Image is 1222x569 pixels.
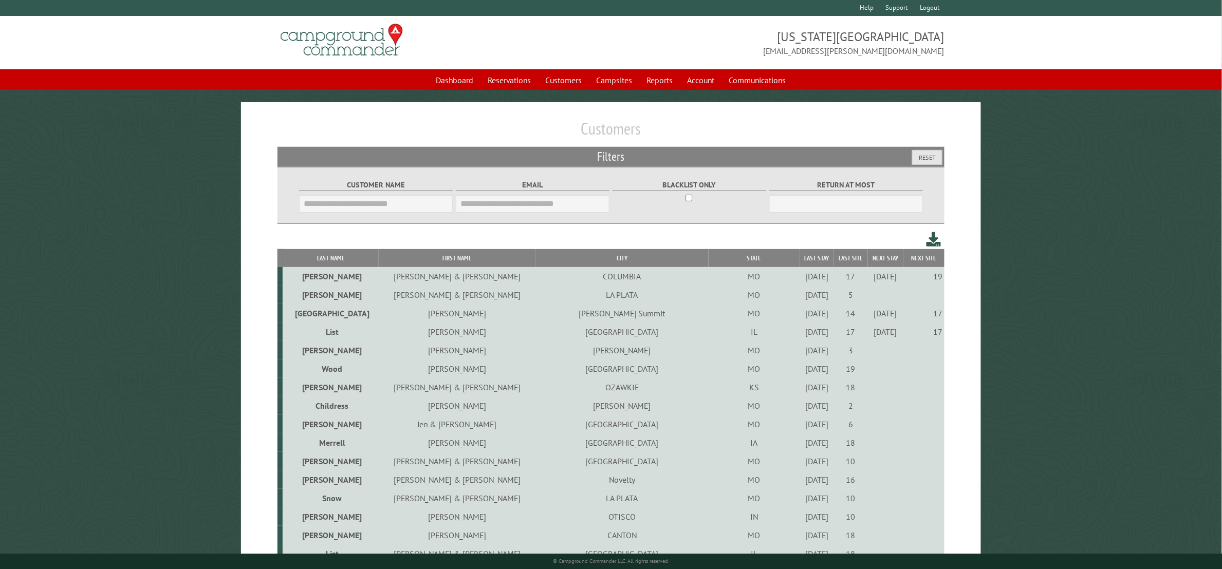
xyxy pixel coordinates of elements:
[535,415,709,433] td: [GEOGRAPHIC_DATA]
[283,396,379,415] td: Childress
[903,249,945,267] th: Next Site
[379,433,535,452] td: [PERSON_NAME]
[283,452,379,470] td: [PERSON_NAME]
[869,308,902,318] div: [DATE]
[535,470,709,489] td: Novelty
[802,530,832,540] div: [DATE]
[535,378,709,396] td: OZAWKIE
[299,179,453,191] label: Customer Name
[379,489,535,507] td: [PERSON_NAME] & [PERSON_NAME]
[641,70,679,90] a: Reports
[379,304,535,323] td: [PERSON_NAME]
[482,70,538,90] a: Reservations
[535,304,709,323] td: [PERSON_NAME] Summit
[283,267,379,286] td: [PERSON_NAME]
[903,267,945,286] td: 19
[379,544,535,563] td: [PERSON_NAME] & [PERSON_NAME]
[834,341,867,359] td: 3
[379,396,535,415] td: [PERSON_NAME]
[834,544,867,563] td: 18
[283,359,379,378] td: Wood
[869,327,902,337] div: [DATE]
[802,290,832,300] div: [DATE]
[869,271,902,281] div: [DATE]
[283,249,379,267] th: Last Name
[709,452,800,470] td: MO
[709,323,800,341] td: IL
[709,526,800,544] td: MO
[834,452,867,470] td: 10
[277,20,406,60] img: Campground Commander
[769,179,923,191] label: Return at most
[709,359,800,378] td: MO
[379,526,535,544] td: [PERSON_NAME]
[535,249,709,267] th: City
[709,544,800,563] td: IL
[535,359,709,378] td: [GEOGRAPHIC_DATA]
[802,511,832,522] div: [DATE]
[802,438,832,448] div: [DATE]
[553,558,669,564] small: © Campground Commander LLC. All rights reserved.
[802,548,832,559] div: [DATE]
[379,249,535,267] th: First Name
[613,179,766,191] label: Blacklist only
[834,433,867,452] td: 18
[277,119,944,147] h1: Customers
[277,147,944,166] h2: Filters
[283,286,379,304] td: [PERSON_NAME]
[681,70,721,90] a: Account
[834,249,867,267] th: Last Site
[709,341,800,359] td: MO
[802,456,832,466] div: [DATE]
[709,249,800,267] th: State
[834,415,867,433] td: 6
[802,364,832,374] div: [DATE]
[802,401,832,411] div: [DATE]
[802,475,832,485] div: [DATE]
[834,507,867,526] td: 10
[802,271,832,281] div: [DATE]
[283,378,379,396] td: [PERSON_NAME]
[283,433,379,452] td: Merrell
[535,267,709,286] td: COLUMBIA
[709,378,800,396] td: KS
[834,470,867,489] td: 16
[834,489,867,507] td: 10
[283,323,379,341] td: List
[834,286,867,304] td: 5
[379,267,535,286] td: [PERSON_NAME] & [PERSON_NAME]
[834,267,867,286] td: 17
[283,415,379,433] td: [PERSON_NAME]
[535,286,709,304] td: LA PLATA
[283,507,379,526] td: [PERSON_NAME]
[590,70,639,90] a: Campsites
[903,323,945,341] td: 17
[535,433,709,452] td: [GEOGRAPHIC_DATA]
[802,493,832,503] div: [DATE]
[283,544,379,563] td: List
[283,526,379,544] td: [PERSON_NAME]
[430,70,480,90] a: Dashboard
[535,323,709,341] td: [GEOGRAPHIC_DATA]
[379,341,535,359] td: [PERSON_NAME]
[802,419,832,429] div: [DATE]
[709,396,800,415] td: MO
[709,433,800,452] td: IA
[709,470,800,489] td: MO
[379,378,535,396] td: [PERSON_NAME] & [PERSON_NAME]
[800,249,835,267] th: Last Stay
[379,507,535,526] td: [PERSON_NAME]
[834,323,867,341] td: 17
[723,70,792,90] a: Communications
[283,341,379,359] td: [PERSON_NAME]
[802,345,832,355] div: [DATE]
[540,70,588,90] a: Customers
[535,526,709,544] td: CANTON
[709,304,800,323] td: MO
[283,470,379,489] td: [PERSON_NAME]
[535,452,709,470] td: [GEOGRAPHIC_DATA]
[379,323,535,341] td: [PERSON_NAME]
[927,230,941,249] a: Download this customer list (.csv)
[535,341,709,359] td: [PERSON_NAME]
[535,489,709,507] td: LA PLATA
